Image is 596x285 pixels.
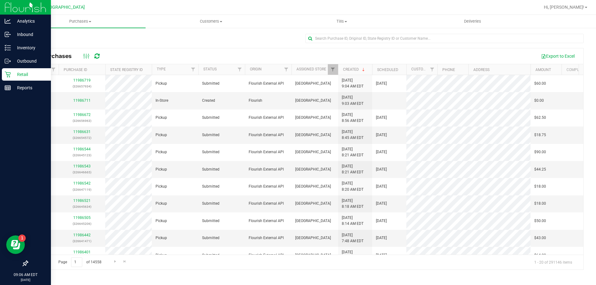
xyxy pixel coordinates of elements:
[249,132,284,138] span: Flourish External API
[295,252,331,258] span: [GEOGRAPHIC_DATA]
[305,34,584,43] input: Search Purchase ID, Original ID, State Registry ID or Customer Name...
[534,149,546,155] span: $90.00
[203,67,217,71] a: Status
[534,252,546,258] span: $64.00
[53,257,106,267] span: Page of 14558
[342,129,363,141] span: [DATE] 8:45 AM EDT
[343,67,366,72] a: Created
[342,78,363,89] span: [DATE] 9:04 AM EDT
[120,257,129,266] a: Go to the last page
[73,78,91,82] a: 11986719
[156,201,167,207] span: Pickup
[32,53,78,60] span: All Purchases
[376,132,387,138] span: [DATE]
[295,115,331,121] span: [GEOGRAPHIC_DATA]
[249,235,284,241] span: Flourish External API
[411,67,431,71] a: Customer
[249,201,284,207] span: Flourish External API
[535,68,551,72] a: Amount
[249,184,284,189] span: Flourish External API
[342,198,363,210] span: [DATE] 8:18 AM EDT
[156,184,167,189] span: Pickup
[249,98,262,104] span: Flourish
[376,218,387,224] span: [DATE]
[6,235,25,254] iframe: Resource center
[202,252,219,258] span: Submitted
[249,149,284,155] span: Flourish External API
[202,167,219,172] span: Submitted
[71,257,82,267] input: 1
[73,113,91,117] a: 11986672
[295,167,331,172] span: [GEOGRAPHIC_DATA]
[295,81,331,87] span: [GEOGRAPHIC_DATA]
[62,135,102,141] p: (326654572)
[110,68,143,72] a: State Registry ID
[73,130,91,134] a: 11986631
[342,180,363,192] span: [DATE] 8:20 AM EDT
[62,221,102,227] p: (326645206)
[376,115,387,121] span: [DATE]
[295,184,331,189] span: [GEOGRAPHIC_DATA]
[156,98,168,104] span: In-Store
[3,278,48,282] p: [DATE]
[73,181,91,185] a: 11986542
[442,68,455,72] a: Phone
[156,132,167,138] span: Pickup
[5,85,11,91] inline-svg: Reports
[64,68,87,72] a: Purchase ID
[342,215,363,227] span: [DATE] 8:14 AM EDT
[157,67,166,71] a: Type
[376,184,387,189] span: [DATE]
[376,81,387,87] span: [DATE]
[328,64,338,75] a: Filter
[5,18,11,24] inline-svg: Analytics
[62,238,102,244] p: (326641471)
[156,235,167,241] span: Pickup
[5,31,11,38] inline-svg: Inbound
[156,218,167,224] span: Pickup
[62,187,102,193] p: (326647119)
[73,198,91,203] a: 11986521
[42,5,85,10] span: [GEOGRAPHIC_DATA]
[62,152,102,158] p: (326645123)
[73,233,91,237] a: 11986442
[534,115,546,121] span: $62.50
[537,51,579,61] button: Export to Excel
[73,216,91,220] a: 11986505
[3,272,48,278] p: 09:06 AM EDT
[146,19,276,24] span: Customers
[249,218,284,224] span: Flourish External API
[156,81,167,87] span: Pickup
[529,257,577,267] span: 1 - 20 of 291146 items
[342,249,363,261] span: [DATE] 7:26 AM EDT
[202,184,219,189] span: Submitted
[202,218,219,224] span: Submitted
[534,81,546,87] span: $60.00
[11,44,48,51] p: Inventory
[11,57,48,65] p: Outbound
[235,64,245,75] a: Filter
[11,31,48,38] p: Inbound
[48,64,59,75] a: Filter
[202,149,219,155] span: Submitted
[73,250,91,254] a: 11986401
[295,98,331,104] span: [GEOGRAPHIC_DATA]
[202,235,219,241] span: Submitted
[62,169,102,175] p: (326646665)
[156,252,167,258] span: Pickup
[5,71,11,78] inline-svg: Retail
[73,147,91,151] a: 11986544
[11,71,48,78] p: Retail
[534,201,546,207] span: $18.00
[296,67,326,71] a: Assigned Store
[11,17,48,25] p: Analytics
[473,68,490,72] a: Address
[250,67,262,71] a: Origin
[111,257,120,266] a: Go to the next page
[376,235,387,241] span: [DATE]
[5,58,11,64] inline-svg: Outbound
[62,204,102,210] p: (326645634)
[249,81,284,87] span: Flourish External API
[277,19,407,24] span: Tills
